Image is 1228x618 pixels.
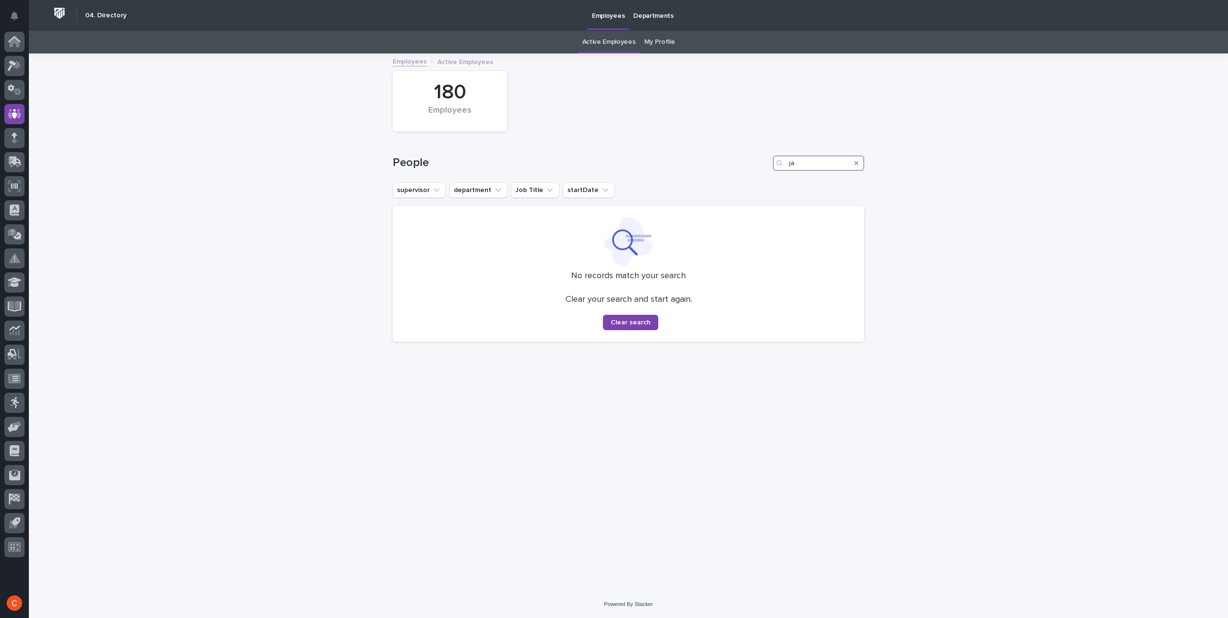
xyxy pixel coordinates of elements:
[393,55,427,66] a: Employees
[563,182,614,198] button: startDate
[611,319,651,326] span: Clear search
[12,12,25,27] div: Notifications
[393,182,446,198] button: supervisor
[604,601,652,607] a: Powered By Stacker
[449,182,507,198] button: department
[437,56,493,66] p: Active Employees
[409,80,491,104] div: 180
[409,105,491,126] div: Employees
[773,155,864,171] input: Search
[603,315,658,330] button: Clear search
[51,4,68,22] img: Workspace Logo
[4,593,25,613] button: users-avatar
[393,156,769,170] h1: People
[85,12,127,20] h2: 04. Directory
[4,6,25,26] button: Notifications
[511,182,559,198] button: Job Title
[565,295,692,305] p: Clear your search and start again.
[644,31,675,53] a: My Profile
[404,271,853,282] p: No records match your search
[582,31,636,53] a: Active Employees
